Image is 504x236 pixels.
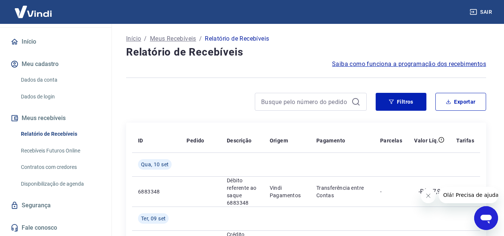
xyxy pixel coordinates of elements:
p: Transferência entre Contas [316,184,368,199]
a: Recebíveis Futuros Online [18,143,103,158]
p: Pedido [187,137,204,144]
p: / [199,34,202,43]
iframe: Mensagem da empresa [439,187,498,203]
span: Qua, 10 set [141,161,169,168]
h4: Relatório de Recebíveis [126,45,486,60]
p: Origem [270,137,288,144]
a: Dados da conta [18,72,103,88]
p: - [380,188,402,195]
a: Segurança [9,197,103,214]
a: Início [9,34,103,50]
button: Meu cadastro [9,56,103,72]
a: Meus Recebíveis [150,34,196,43]
p: -R$ 27,91 [419,187,445,196]
p: Vindi Pagamentos [270,184,304,199]
span: Ter, 09 set [141,215,166,222]
a: Saiba como funciona a programação dos recebimentos [332,60,486,69]
button: Meus recebíveis [9,110,103,126]
button: Sair [468,5,495,19]
input: Busque pelo número do pedido [261,96,348,107]
button: Exportar [435,93,486,111]
p: 6883348 [138,188,175,195]
img: Vindi [9,0,57,23]
a: Início [126,34,141,43]
p: Pagamento [316,137,345,144]
p: Débito referente ao saque 6883348 [227,177,258,207]
p: / [144,34,147,43]
a: Disponibilização de agenda [18,176,103,192]
p: ID [138,137,143,144]
p: Relatório de Recebíveis [205,34,269,43]
iframe: Botão para abrir a janela de mensagens [474,206,498,230]
a: Dados de login [18,89,103,104]
iframe: Fechar mensagem [421,188,436,203]
p: Valor Líq. [414,137,438,144]
a: Relatório de Recebíveis [18,126,103,142]
span: Olá! Precisa de ajuda? [4,5,63,11]
a: Fale conosco [9,220,103,236]
p: Tarifas [456,137,474,144]
a: Contratos com credores [18,160,103,175]
button: Filtros [376,93,426,111]
p: Parcelas [380,137,402,144]
p: Descrição [227,137,252,144]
